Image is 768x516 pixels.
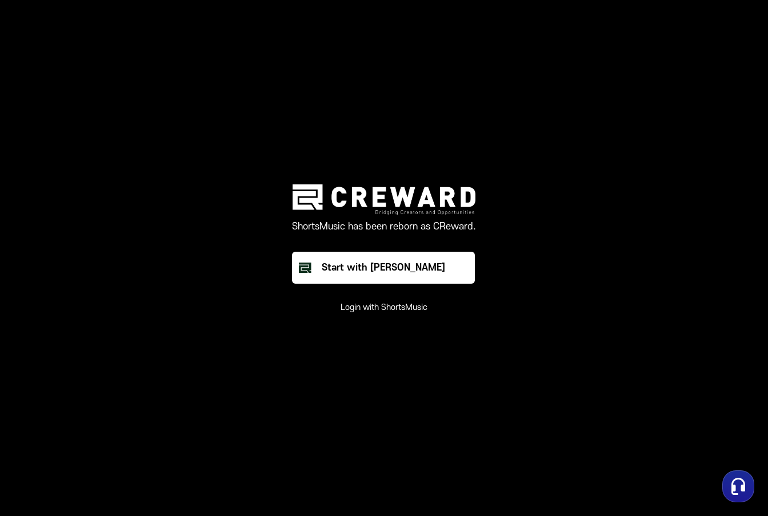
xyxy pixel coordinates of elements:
p: ShortsMusic has been reborn as CReward. [292,220,476,233]
a: Start with [PERSON_NAME] [292,252,476,284]
button: Login with ShortsMusic [341,302,427,313]
img: creward logo [293,184,475,215]
button: Start with [PERSON_NAME] [292,252,475,284]
div: Start with [PERSON_NAME] [322,261,445,275]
